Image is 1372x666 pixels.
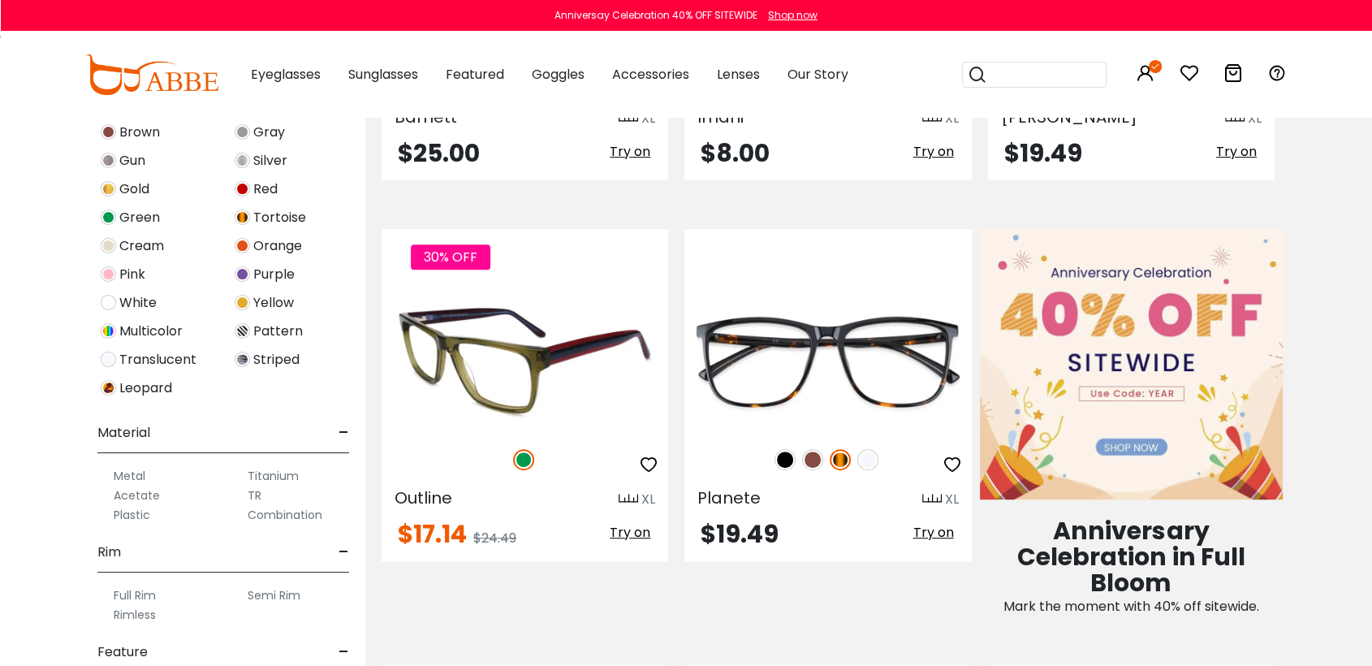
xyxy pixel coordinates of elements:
img: size ruler [922,113,942,125]
span: Rim [97,533,121,572]
img: Brown [802,449,823,470]
span: 30% OFF [411,244,490,270]
img: Tortoise Planete - TR ,Universal Bridge Fit [684,288,971,431]
span: Striped [253,350,300,370]
span: Try on [913,523,954,542]
span: - [339,413,349,452]
label: TR [248,486,261,505]
span: $17.14 [398,517,467,551]
span: Silver [253,151,287,171]
div: Anniversay Celebration 40% OFF SITEWIDE [554,8,757,23]
span: Gray [253,123,285,142]
span: Eyeglasses [251,65,321,84]
span: Multicolor [119,322,183,341]
img: Green [101,210,116,225]
img: Striped [235,352,250,367]
span: Brown [119,123,160,142]
span: Try on [913,142,954,161]
span: Planete [697,487,761,509]
span: Mark the moment with 40% off sitewide. [1003,597,1259,616]
span: Tortoise [253,208,306,227]
span: Sunglasses [348,65,418,84]
img: White [101,295,116,310]
label: Titanium [248,466,299,486]
span: Material [97,413,150,452]
div: XL [945,490,959,509]
span: Purple [253,265,295,284]
img: Pattern [235,323,250,339]
span: $19.49 [1004,136,1082,171]
img: Green [513,449,534,470]
div: XL [945,109,959,128]
img: Translucent [857,449,878,470]
span: $8.00 [701,136,770,171]
img: size ruler [1225,113,1245,125]
label: Metal [114,466,145,486]
button: Try on [1211,141,1262,162]
span: Pink [119,265,145,284]
span: Translucent [119,350,196,370]
span: Outline [395,487,452,509]
span: Anniversary Celebration in Full Bloom [1017,513,1245,600]
span: Try on [1216,142,1257,161]
label: Full Rim [114,586,156,605]
img: Tortoise [235,210,250,225]
span: Lenses [717,65,760,84]
label: Acetate [114,486,160,505]
span: Our Story [787,65,848,84]
label: Semi Rim [248,586,300,605]
div: XL [1248,109,1262,128]
span: Cream [119,236,164,256]
img: size ruler [922,493,942,505]
img: Green Outline - Acetate ,Universal Bridge Fit [382,288,668,431]
div: XL [641,109,655,128]
span: Featured [446,65,504,84]
img: Leopard [101,380,116,396]
div: XL [641,490,655,509]
button: Try on [908,141,959,162]
img: Black [774,449,796,470]
span: Gold [119,179,149,199]
button: Try on [605,522,655,543]
a: Shop now [760,8,818,22]
img: size ruler [619,493,638,505]
img: Gun [101,153,116,168]
span: Try on [610,523,650,542]
img: Orange [235,238,250,253]
span: Try on [610,142,650,161]
span: Goggles [532,65,585,84]
label: Plastic [114,505,150,525]
img: Anniversary Celebration [980,229,1283,500]
label: Combination [248,505,322,525]
span: Green [119,208,160,227]
img: Gold [101,181,116,197]
img: Translucent [101,352,116,367]
img: Tortoise [830,449,851,470]
label: Rimless [114,605,156,625]
span: Pattern [253,322,303,341]
img: Purple [235,266,250,282]
img: Yellow [235,295,250,310]
span: Accessories [612,65,689,84]
span: $19.49 [701,517,779,551]
img: size ruler [619,113,638,125]
img: Cream [101,238,116,253]
span: Gun [119,151,145,171]
button: Try on [605,141,655,162]
span: Red [253,179,278,199]
img: Pink [101,266,116,282]
button: Try on [908,522,959,543]
div: Shop now [768,8,818,23]
span: Leopard [119,378,172,398]
span: $25.00 [398,136,480,171]
img: Silver [235,153,250,168]
img: Brown [101,124,116,140]
img: Multicolor [101,323,116,339]
span: $24.49 [473,529,516,547]
img: Red [235,181,250,197]
img: abbeglasses.com [85,54,218,95]
span: - [339,533,349,572]
img: Gray [235,124,250,140]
